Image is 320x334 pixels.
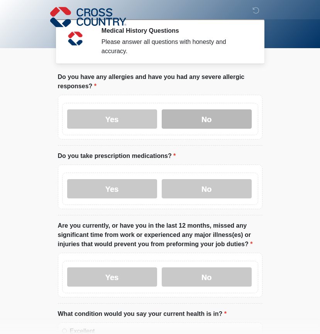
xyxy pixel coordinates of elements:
img: Agent Avatar [64,27,87,50]
label: Do you have any allergies and have you had any severe allergic responses? [58,72,262,91]
label: No [162,109,252,129]
label: Yes [67,179,157,198]
div: Please answer all questions with honesty and accuracy. [102,37,251,56]
label: No [162,267,252,287]
img: Cross Country Logo [50,6,127,28]
input: Excellent [62,329,67,333]
label: Yes [67,109,157,129]
label: No [162,179,252,198]
label: What condition would you say your current health is in? [58,309,227,319]
label: Yes [67,267,157,287]
label: Do you take prescription medications? [58,151,176,161]
label: Are you currently, or have you in the last 12 months, missed any significant time from work or ex... [58,221,262,249]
